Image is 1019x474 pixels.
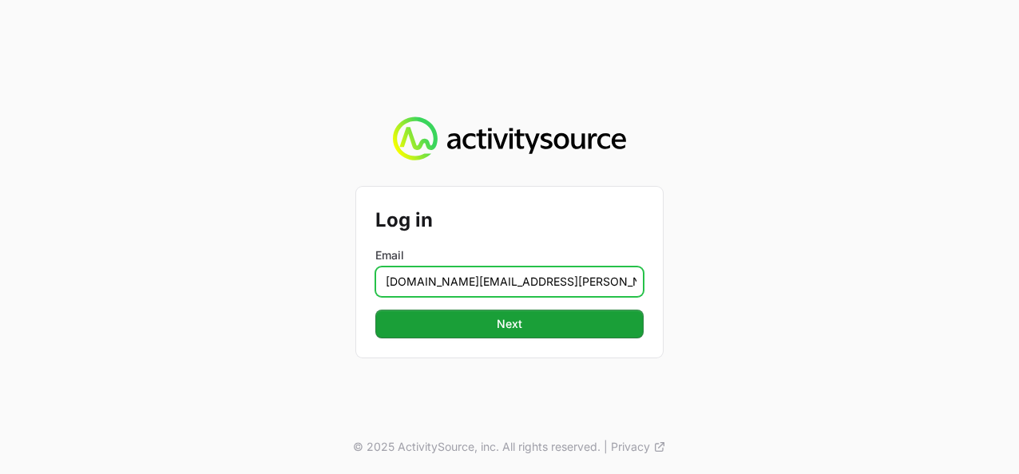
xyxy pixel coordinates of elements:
h2: Log in [375,206,644,235]
span: | [604,439,608,455]
span: Next [497,314,522,334]
input: Enter your email [375,267,644,297]
button: Next [375,310,644,338]
a: Privacy [611,439,666,455]
img: Activity Source [393,117,625,161]
p: © 2025 ActivitySource, inc. All rights reserved. [353,439,601,455]
label: Email [375,247,644,263]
